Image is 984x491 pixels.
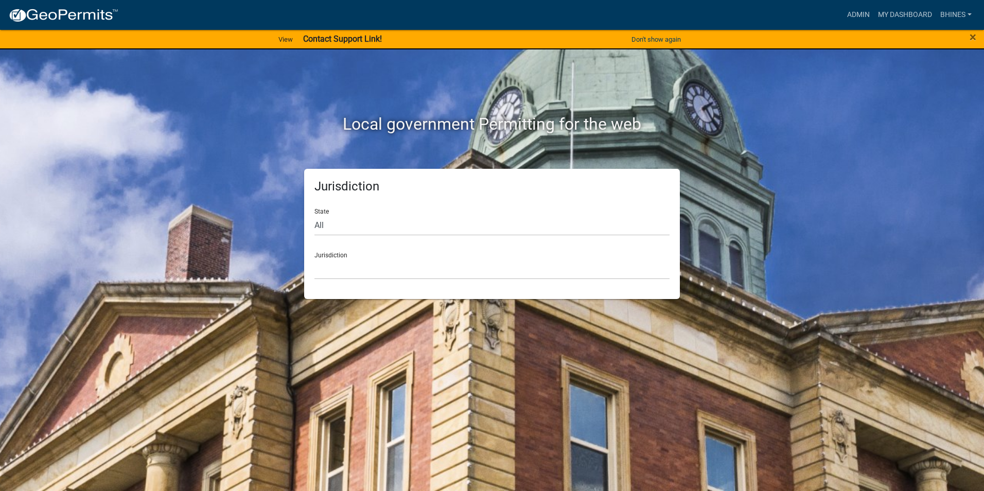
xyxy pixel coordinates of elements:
[970,30,976,44] span: ×
[627,31,685,48] button: Don't show again
[936,5,976,25] a: bhines
[303,34,382,44] strong: Contact Support Link!
[874,5,936,25] a: My Dashboard
[314,179,670,194] h5: Jurisdiction
[843,5,874,25] a: Admin
[970,31,976,43] button: Close
[206,114,778,134] h2: Local government Permitting for the web
[274,31,297,48] a: View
